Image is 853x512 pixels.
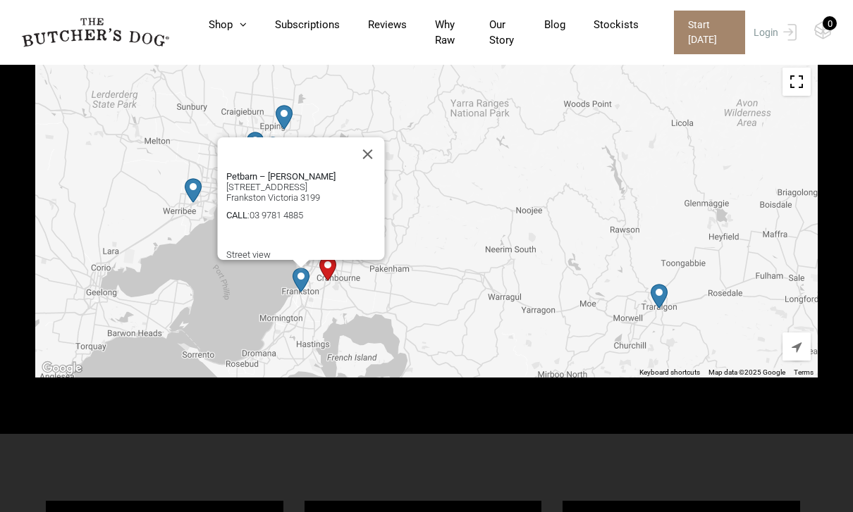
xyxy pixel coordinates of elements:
div: Petbarn – South Morang [270,99,298,135]
a: Why Raw [407,17,461,49]
span: Start [DATE] [674,11,745,54]
div: Petbarn – Traralgon [645,278,673,314]
span: : [226,210,385,220]
a: Terms [794,368,814,376]
div: 0 [823,16,837,30]
div: Petbarn – Preston [259,131,287,167]
strong: Petbarn – [PERSON_NAME] [226,171,336,182]
a: Start [DATE] [660,11,750,54]
a: Shop [180,17,247,33]
span: Map data ©2025 Google [708,368,785,376]
button: Toggle fullscreen view [783,68,811,96]
div: Start location [314,251,342,287]
span:  [792,341,802,354]
strong: CALL [226,210,247,220]
a: Open this area in Google Maps (opens a new window) [39,359,85,377]
a: Street view [226,249,271,260]
div: Petbarn – Hoppers Crossing [179,173,207,208]
div: Petbarn – Coburg [241,126,269,162]
a: 03 9781 4885 [250,210,303,220]
a: Blog [516,17,565,33]
a: Our Story [461,17,516,49]
span: [STREET_ADDRESS] [226,182,385,192]
span: Frankston Victoria 3199 [226,192,385,203]
img: TBD_Cart-Empty.png [814,21,832,39]
div: Petbarn – Frankston [287,262,315,298]
a: Stockists [565,17,639,33]
a: Login [750,11,797,54]
img: Google [39,359,85,377]
a: Subscriptions [247,17,340,33]
button: Close [351,137,385,171]
a: Get Directions [226,230,336,249]
a: Reviews [340,17,407,33]
div: Petbarn – Chirnside Park [331,136,360,172]
button: Keyboard shortcuts [639,368,700,377]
